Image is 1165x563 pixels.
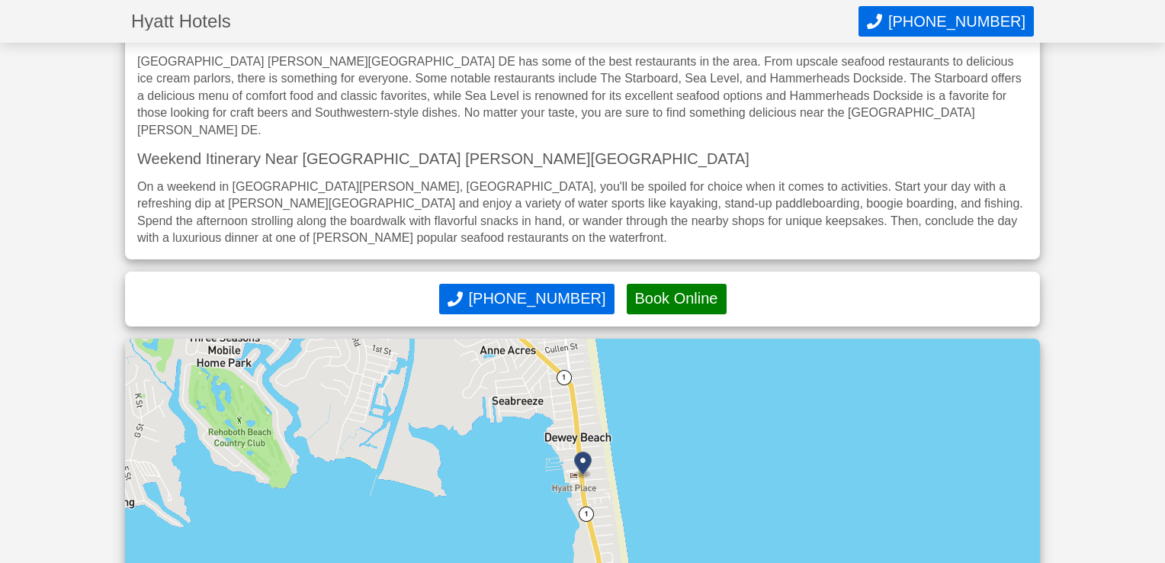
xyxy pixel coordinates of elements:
[137,179,1028,247] p: On a weekend in [GEOGRAPHIC_DATA][PERSON_NAME], [GEOGRAPHIC_DATA], you'll be spoiled for choice w...
[627,284,727,314] button: Book Online
[888,13,1025,31] span: [PHONE_NUMBER]
[137,53,1028,139] p: [GEOGRAPHIC_DATA] [PERSON_NAME][GEOGRAPHIC_DATA] DE has some of the best restaurants in the area....
[137,151,1028,166] h3: Weekend Itinerary Near [GEOGRAPHIC_DATA] [PERSON_NAME][GEOGRAPHIC_DATA]
[469,290,606,307] span: [PHONE_NUMBER]
[859,6,1034,37] button: Call
[131,12,859,31] h1: Hyatt Hotels
[439,284,615,314] button: Call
